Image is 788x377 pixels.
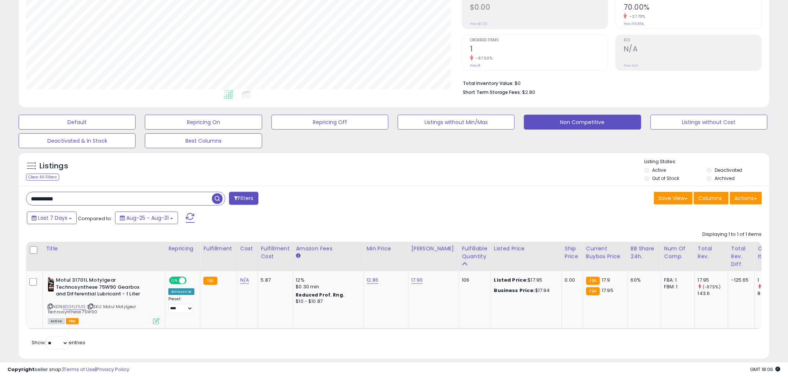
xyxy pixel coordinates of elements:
span: OFF [185,278,197,284]
div: BB Share 24h. [631,245,658,260]
div: 8 [758,290,788,297]
button: Aug-25 - Aug-31 [115,212,178,224]
span: Compared to: [78,215,112,222]
a: Terms of Use [64,366,95,373]
small: Amazon Fees. [296,253,301,259]
h2: N/A [624,45,762,55]
span: | SKU: Motul Motylgear Technosynthese 75W90 [48,304,136,315]
label: Active [652,167,666,173]
b: Short Term Storage Fees: [463,89,521,95]
div: 0.00 [565,277,577,283]
small: Prev: N/A [624,63,638,68]
div: Fulfillment [203,245,233,253]
small: Prev: 8 [470,63,480,68]
strong: Copyright [7,366,35,373]
div: FBM: 1 [664,283,689,290]
div: 12% [296,277,358,283]
div: Min Price [367,245,405,253]
small: -27.73% [627,14,645,19]
a: Privacy Policy [96,366,129,373]
span: ROI [624,38,762,42]
button: Save View [654,192,693,205]
a: N/A [240,276,249,284]
div: Ship Price [565,245,580,260]
div: Listed Price [494,245,559,253]
div: Ordered Items [758,245,785,260]
div: Clear All Filters [26,174,59,181]
div: Fulfillment Cost [261,245,290,260]
button: Non Competitive [524,115,641,130]
h2: 1 [470,45,608,55]
div: Num of Comp. [664,245,692,260]
img: 419ymEyQi3L._SL40_.jpg [48,277,54,292]
h2: $0.00 [470,3,608,13]
span: ON [170,278,179,284]
span: Last 7 Days [38,214,67,222]
b: Listed Price: [494,276,528,283]
span: All listings currently available for purchase on Amazon [48,318,65,324]
div: 17.95 [698,277,728,283]
small: Prev: 96.86% [624,22,644,26]
div: 106 [462,277,485,283]
button: Actions [730,192,762,205]
a: B004LF1U1S [63,304,86,310]
div: Displaying 1 to 1 of 1 items [703,231,762,238]
h2: 70.00% [624,3,762,13]
b: Motul 31701L Motylgear Technosynthese 75W90 Gearbox and Differential Lubricant - 1 Liter [56,277,146,300]
p: Listing States: [645,158,769,165]
small: -87.50% [473,56,493,61]
b: Business Price: [494,287,535,294]
span: Show: entries [32,339,85,346]
div: seller snap | | [7,366,129,373]
div: 143.6 [698,290,728,297]
a: 17.90 [412,276,423,284]
b: Reduced Prof. Rng. [296,292,345,298]
small: FBA [586,287,600,295]
div: 5.87 [261,277,287,283]
div: FBA: 1 [664,277,689,283]
h5: Listings [39,161,68,171]
span: 2025-09-8 18:06 GMT [750,366,781,373]
button: Listings without Cost [651,115,768,130]
li: $0 [463,78,756,87]
label: Archived [715,175,735,181]
span: $2.80 [522,89,535,96]
div: 1 [758,277,788,283]
label: Out of Stock [652,175,680,181]
span: Columns [699,194,722,202]
small: FBA [203,277,217,285]
span: FBA [66,318,79,324]
b: Total Inventory Value: [463,80,514,86]
small: FBA [586,277,600,285]
button: Deactivated & In Stock [19,133,136,148]
button: Default [19,115,136,130]
button: Listings without Min/Max [398,115,515,130]
small: Prev: $0.00 [470,22,487,26]
button: Filters [229,192,258,205]
button: Repricing Off [271,115,388,130]
div: Total Rev. [698,245,725,260]
span: 17.9 [602,276,610,283]
div: Repricing [168,245,197,253]
div: Total Rev. Diff. [731,245,752,268]
div: $0.30 min [296,283,358,290]
button: Repricing On [145,115,262,130]
div: Title [46,245,162,253]
div: Amazon AI [168,288,194,295]
button: Last 7 Days [27,212,77,224]
button: Best Columns [145,133,262,148]
button: Columns [694,192,729,205]
label: Deactivated [715,167,743,173]
div: -125.65 [731,277,749,283]
div: Preset: [168,297,194,313]
div: $17.94 [494,287,556,294]
span: 17.95 [602,287,613,294]
span: Aug-25 - Aug-31 [126,214,169,222]
div: Cost [240,245,255,253]
div: 60% [631,277,655,283]
div: Fulfillable Quantity [462,245,488,260]
small: (-87.5%) [703,284,721,290]
div: Amazon Fees [296,245,360,253]
div: $17.95 [494,277,556,283]
a: 12.86 [367,276,379,284]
